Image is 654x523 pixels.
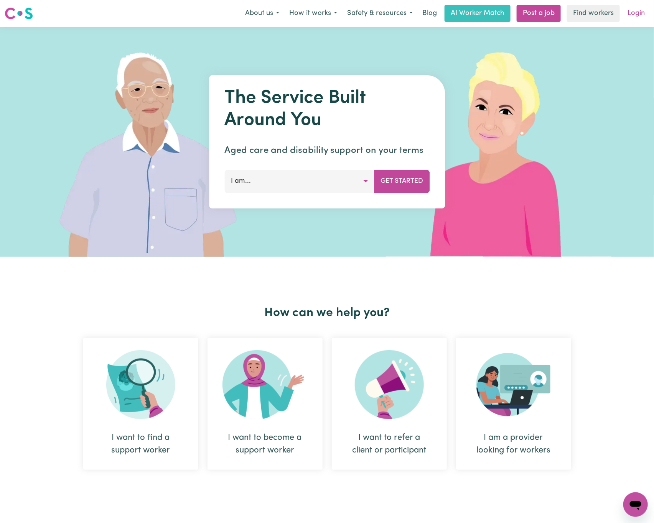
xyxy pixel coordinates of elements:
a: Login [623,5,649,22]
iframe: Button to launch messaging window [623,492,648,517]
button: Get Started [374,170,430,193]
img: Provider [476,350,551,419]
div: I want to become a support worker [208,338,323,470]
div: I want to refer a client or participant [350,431,428,457]
h1: The Service Built Around You [224,87,430,131]
button: How it works [284,5,342,21]
img: Become Worker [222,350,308,419]
img: Refer [355,350,424,419]
img: Search [106,350,175,419]
a: Find workers [567,5,620,22]
a: AI Worker Match [445,5,511,22]
div: I want to become a support worker [226,431,304,457]
a: Blog [418,5,441,22]
button: About us [240,5,284,21]
div: I am a provider looking for workers [456,338,571,470]
h2: How can we help you? [79,306,576,320]
a: Post a job [517,5,561,22]
button: Safety & resources [342,5,418,21]
a: Careseekers logo [5,5,33,22]
img: Careseekers logo [5,7,33,20]
div: I want to find a support worker [83,338,198,470]
div: I am a provider looking for workers [474,431,553,457]
div: I want to find a support worker [102,431,180,457]
button: I am... [224,170,374,193]
p: Aged care and disability support on your terms [224,144,430,157]
div: I want to refer a client or participant [332,338,447,470]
